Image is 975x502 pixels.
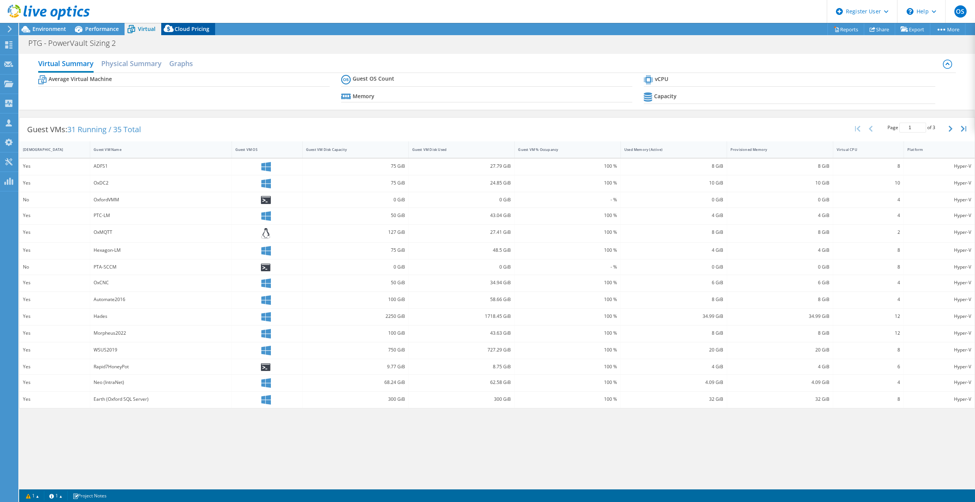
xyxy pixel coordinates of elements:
div: 4 [837,196,900,204]
div: Automate2016 [94,295,228,304]
div: 4 GiB [730,363,829,371]
div: 43.04 GiB [412,211,511,220]
div: 43.63 GiB [412,329,511,337]
div: 100 % [518,329,617,337]
div: Yes [23,162,86,170]
div: 32 GiB [730,395,829,403]
div: 34.94 GiB [412,279,511,287]
div: 32 GiB [624,395,723,403]
div: Hyper-V [907,279,971,287]
div: 8 GiB [730,329,829,337]
div: Neo (IntraNet) [94,378,228,387]
div: Platform [907,147,962,152]
span: Page of [888,123,935,133]
span: 3 [933,124,935,131]
div: 8 GiB [624,228,723,236]
a: Project Notes [67,491,112,500]
div: 4 GiB [730,246,829,254]
div: Yes [23,378,86,387]
div: 8 [837,395,900,403]
div: Hyper-V [907,312,971,321]
div: 8 GiB [730,162,829,170]
div: 6 GiB [624,279,723,287]
div: Hyper-V [907,329,971,337]
div: 4 GiB [624,363,723,371]
b: Average Virtual Machine [49,75,112,83]
b: Capacity [654,92,677,100]
div: 0 GiB [624,263,723,271]
div: 100 GiB [306,295,405,304]
div: 300 GiB [412,395,511,403]
div: Guest VMs: [19,118,149,141]
h1: PTG - PowerVault Sizing 2 [25,39,128,47]
div: PTA-SCCM [94,263,228,271]
div: 100 % [518,312,617,321]
div: Yes [23,363,86,371]
div: 8 GiB [730,295,829,304]
span: Virtual [138,25,155,32]
div: WSUS2019 [94,346,228,354]
div: OxDC2 [94,179,228,187]
span: 31 Running / 35 Total [67,124,141,134]
div: 4.09 GiB [730,378,829,387]
div: Hyper-V [907,228,971,236]
div: 4 GiB [624,246,723,254]
div: Hyper-V [907,346,971,354]
div: Guest VM % Occupancy [518,147,608,152]
div: 8.75 GiB [412,363,511,371]
div: 300 GiB [306,395,405,403]
div: 10 GiB [730,179,829,187]
div: 727.29 GiB [412,346,511,354]
div: 100 % [518,162,617,170]
div: [DEMOGRAPHIC_DATA] [23,147,77,152]
div: 48.5 GiB [412,246,511,254]
div: Guest VM Disk Used [412,147,502,152]
div: Virtual CPU [837,147,891,152]
a: Reports [828,23,864,35]
div: 50 GiB [306,211,405,220]
div: 75 GiB [306,246,405,254]
div: 6 [837,363,900,371]
div: - % [518,263,617,271]
svg: \n [907,8,913,15]
div: 75 GiB [306,179,405,187]
div: 8 [837,346,900,354]
b: Guest OS Count [353,75,394,83]
div: Hexagon-LM [94,246,228,254]
div: 8 GiB [624,329,723,337]
div: 100 % [518,363,617,371]
div: 4 [837,211,900,220]
div: 750 GiB [306,346,405,354]
div: 0 GiB [730,263,829,271]
div: 0 GiB [624,196,723,204]
div: PTC-LM [94,211,228,220]
div: 20 GiB [624,346,723,354]
div: 75 GiB [306,162,405,170]
div: OxMQTT [94,228,228,236]
span: OS [954,5,967,18]
div: 100 GiB [306,329,405,337]
div: Rapid7HoneyPot [94,363,228,371]
div: Yes [23,295,86,304]
div: 10 GiB [624,179,723,187]
div: Earth (Oxford SQL Server) [94,395,228,403]
div: 68.24 GiB [306,378,405,387]
div: 4 GiB [624,211,723,220]
div: Yes [23,246,86,254]
input: jump to page [899,123,926,133]
div: Morpheus2022 [94,329,228,337]
span: Environment [32,25,66,32]
div: Guest VM OS [235,147,290,152]
div: 27.79 GiB [412,162,511,170]
div: ADFS1 [94,162,228,170]
div: 4 [837,295,900,304]
h2: Graphs [169,56,193,71]
a: More [930,23,965,35]
span: Performance [85,25,119,32]
div: 8 GiB [624,162,723,170]
div: 4.09 GiB [624,378,723,387]
div: 1718.45 GiB [412,312,511,321]
div: 4 GiB [730,211,829,220]
div: Hyper-V [907,395,971,403]
div: OxCNC [94,279,228,287]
